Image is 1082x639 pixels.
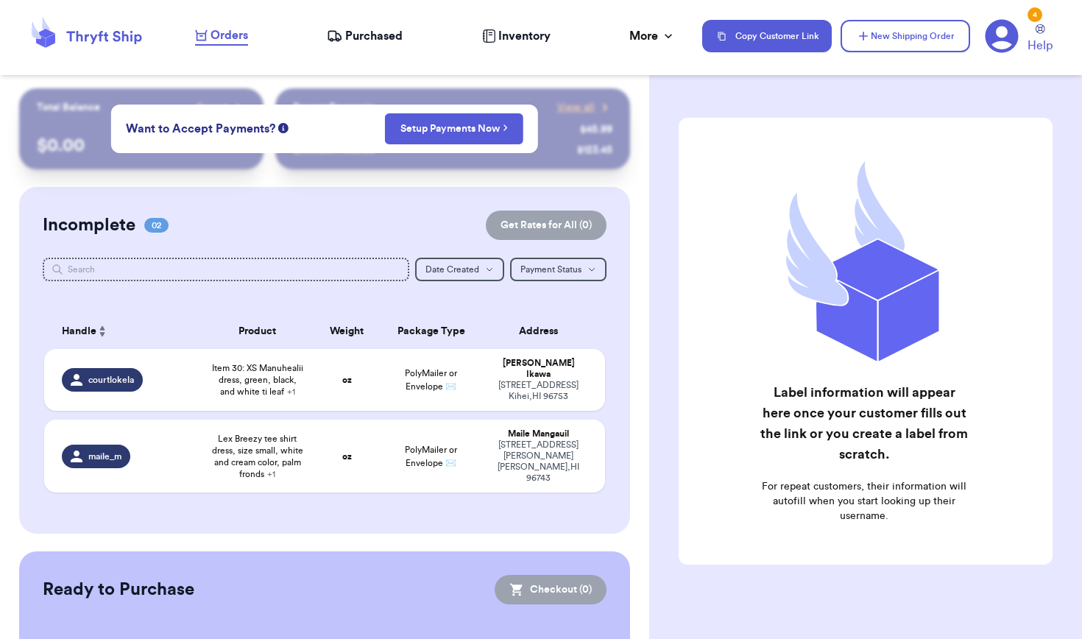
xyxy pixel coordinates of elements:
[327,27,403,45] a: Purchased
[381,314,481,349] th: Package Type
[760,479,968,523] p: For repeat customers, their information will autofill when you start looking up their username.
[43,578,194,601] h2: Ready to Purchase
[96,322,108,340] button: Sort ascending
[841,20,970,52] button: New Shipping Order
[481,314,604,349] th: Address
[557,100,612,115] a: View all
[211,433,305,480] span: Lex Breezy tee shirt dress, size small, white and cream color, palm fronds
[490,358,587,380] div: [PERSON_NAME] Ikawa
[342,452,352,461] strong: oz
[1028,37,1053,54] span: Help
[985,19,1019,53] a: 4
[62,324,96,339] span: Handle
[88,374,134,386] span: courtlokela
[490,380,587,402] div: [STREET_ADDRESS] Kihei , HI 96753
[557,100,595,115] span: View all
[520,265,581,274] span: Payment Status
[293,100,375,115] p: Recent Payments
[126,120,275,138] span: Want to Accept Payments?
[202,314,314,349] th: Product
[385,113,524,144] button: Setup Payments Now
[760,382,968,465] h2: Label information will appear here once your customer fills out the link or you create a label fr...
[405,445,457,467] span: PolyMailer or Envelope ✉️
[314,314,381,349] th: Weight
[510,258,607,281] button: Payment Status
[1028,7,1042,22] div: 4
[482,27,551,45] a: Inventory
[425,265,479,274] span: Date Created
[144,218,169,233] span: 02
[629,27,676,45] div: More
[267,470,275,479] span: + 1
[43,213,135,237] h2: Incomplete
[405,369,457,391] span: PolyMailer or Envelope ✉️
[490,439,587,484] div: [STREET_ADDRESS][PERSON_NAME] [PERSON_NAME] , HI 96743
[197,100,246,115] a: Payout
[345,27,403,45] span: Purchased
[37,100,100,115] p: Total Balance
[702,20,832,52] button: Copy Customer Link
[486,211,607,240] button: Get Rates for All (0)
[195,27,248,46] a: Orders
[197,100,228,115] span: Payout
[577,143,612,158] div: $ 123.45
[37,134,246,158] p: $ 0.00
[400,121,509,136] a: Setup Payments Now
[88,451,121,462] span: maile_m
[495,575,607,604] button: Checkout (0)
[580,122,612,137] div: $ 45.99
[211,362,305,398] span: Item 30: XS Manuhealii dress, green, black, and white ti leaf
[490,428,587,439] div: Maile Mangauil
[287,387,295,396] span: + 1
[1028,24,1053,54] a: Help
[415,258,504,281] button: Date Created
[498,27,551,45] span: Inventory
[43,258,409,281] input: Search
[342,375,352,384] strong: oz
[211,27,248,44] span: Orders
